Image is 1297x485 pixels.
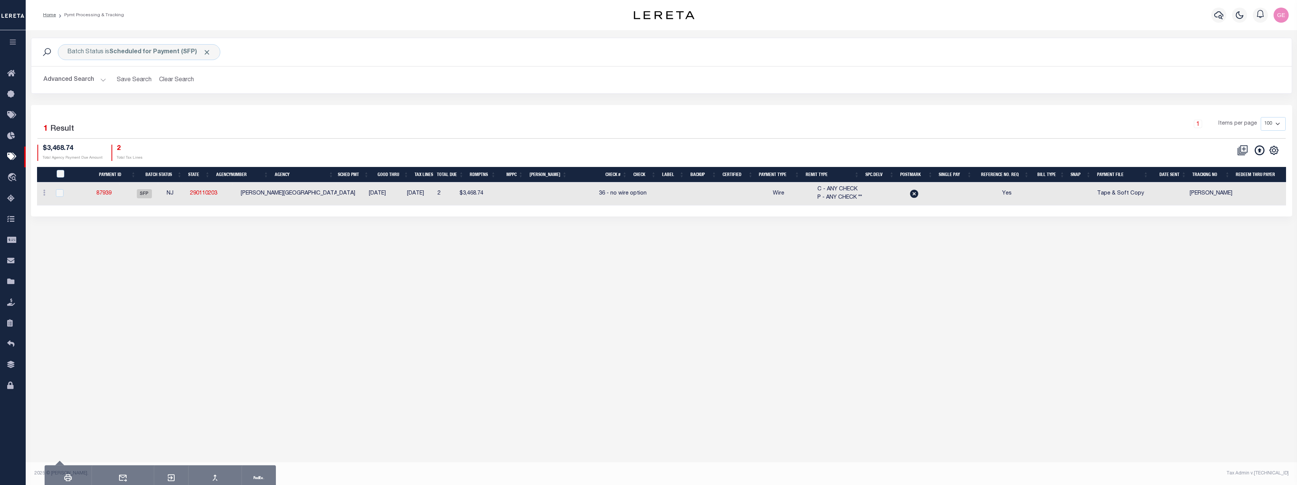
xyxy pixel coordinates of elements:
[434,167,467,182] th: Total Due: activate to sort column ascending
[817,187,862,200] span: Any form of check is acceptable for current year tax and prior year tax payments. However, if a p...
[526,167,570,182] th: Bill Fee: activate to sort column ascending
[117,155,142,161] p: Total Tax Lines
[897,167,936,182] th: Postmark: activate to sort column ascending
[975,167,1032,182] th: Reference No. Req: activate to sort column ascending
[687,167,720,182] th: Backup: activate to sort column ascending
[117,145,142,153] h4: 2
[156,73,197,87] button: Clear Search
[372,167,412,182] th: Good Thru: activate to sort column ascending
[499,167,526,182] th: MPPC: activate to sort column ascending
[435,182,457,205] td: 2
[630,167,659,182] th: Check: activate to sort column ascending
[1068,167,1094,182] th: SNAP: activate to sort column ascending
[164,182,187,205] td: NJ
[358,182,396,205] td: [DATE]
[238,182,342,205] td: [PERSON_NAME][GEOGRAPHIC_DATA]
[185,167,213,182] th: State: activate to sort column ascending
[1189,167,1233,182] th: Tracking No: activate to sort column ascending
[1032,167,1068,182] th: Bill Type: activate to sort column ascending
[720,167,756,182] th: Certified: activate to sort column ascending
[1194,120,1202,128] a: 1
[467,167,499,182] th: Rdmptns: activate to sort column ascending
[1097,191,1144,196] span: Tape & Soft Copy
[862,167,897,182] th: Spc.Delv: activate to sort column ascending
[7,173,19,183] i: travel_explore
[756,167,802,182] th: Payment Type: activate to sort column ascending
[773,191,784,196] span: Wire
[203,48,211,56] span: Click to Remove
[52,167,81,182] th: PayeePmtBatchStatus
[396,182,435,205] td: [DATE]
[50,123,74,135] label: Result
[88,167,139,182] th: Payment ID: activate to sort column ascending
[43,13,56,17] a: Home
[1218,120,1257,128] span: Items per page
[43,155,102,161] p: Total Agency Payment Due Amount
[591,182,650,205] td: 36 - no wire option
[1152,167,1189,182] th: Date Sent: activate to sort column ascending
[1094,167,1152,182] th: Payment File: activate to sort column ascending
[58,44,220,60] div: Batch Status is
[139,167,185,182] th: Batch Status: activate to sort column ascending
[659,167,687,182] th: Label: activate to sort column ascending
[112,73,156,87] button: Save Search
[56,12,124,19] li: Pymt Processing & Tracking
[634,11,694,19] img: logo-dark.svg
[190,191,217,196] a: 290110203
[137,189,152,198] span: SFP
[272,167,337,182] th: Agency: activate to sort column ascending
[803,167,862,182] th: Remit Type: activate to sort column ascending
[1274,8,1289,23] img: svg+xml;base64,PHN2ZyB4bWxucz0iaHR0cDovL3d3dy53My5vcmcvMjAwMC9zdmciIHBvaW50ZXItZXZlbnRzPSJub25lIi...
[1233,167,1292,182] th: Redeem Thru Payer: activate to sort column ascending
[980,182,1035,205] td: Yes
[412,167,434,182] th: Tax Lines
[43,73,106,87] button: Advanced Search
[570,167,630,182] th: Check #: activate to sort column ascending
[457,182,489,205] td: $3,468.74
[936,167,975,182] th: Single Pay: activate to sort column ascending
[213,167,272,182] th: AgencyNumber: activate to sort column ascending
[109,49,211,55] b: Scheduled for Payment (SFP)
[332,167,372,182] th: SCHED PMT: activate to sort column ascending
[96,191,111,196] a: 87939
[43,125,48,133] span: 1
[43,145,102,153] h4: $3,468.74
[1187,182,1235,205] td: [PERSON_NAME]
